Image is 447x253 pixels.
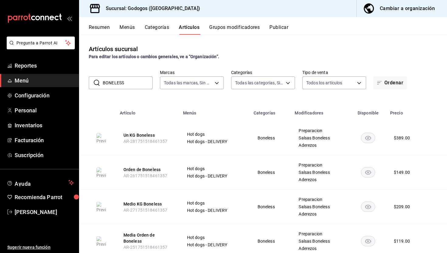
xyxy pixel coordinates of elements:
[299,246,342,251] span: Aderezos
[258,136,284,140] span: Boneless
[16,40,65,46] span: Pregunta a Parrot AI
[361,236,375,246] button: availability-product
[160,70,224,75] label: Marcas
[235,80,284,86] span: Todas las categorías, Sin categoría
[350,101,386,121] th: Disponible
[123,173,168,178] span: AR-261751518461357
[96,133,106,144] img: Preview
[299,239,342,243] span: Salsas Boneless
[187,208,242,213] span: Hot dogs - DELIVERY
[123,167,172,173] button: edit-product-location
[291,101,350,121] th: Modificadores
[15,76,74,85] span: Menú
[299,143,342,147] span: Aderezos
[7,37,75,49] button: Pregunta a Parrot AI
[299,232,342,236] span: Preparacion
[269,24,288,35] button: Publicar
[7,244,74,251] span: Sugerir nueva función
[164,80,213,86] span: Todas las marcas, Sin marca
[101,5,200,12] h3: Sucursal: Godogos ([GEOGRAPHIC_DATA])
[361,167,375,177] button: availability-product
[299,205,342,209] span: Salsas Boneless
[15,121,74,129] span: Inventarios
[15,193,74,201] span: Recomienda Parrot
[187,132,242,136] span: Hot dogs
[179,24,199,35] button: Artículos
[96,236,106,247] img: Preview
[116,101,179,121] th: Artículo
[299,128,342,133] span: Preparacion
[394,169,410,175] div: $ 149.00
[231,70,295,75] label: Categorías
[96,167,106,178] img: Preview
[15,91,74,100] span: Configuración
[299,170,342,174] span: Salsas Boneless
[361,133,375,143] button: availability-product
[299,177,342,182] span: Aderezos
[187,174,242,178] span: Hot dogs - DELIVERY
[123,201,172,207] button: edit-product-location
[302,70,366,75] label: Tipo de venta
[89,24,110,35] button: Resumen
[299,212,342,216] span: Aderezos
[373,76,407,89] button: Ordenar
[123,208,168,213] span: AR-271751518461357
[258,205,284,209] span: Boneless
[89,44,138,54] div: Artículos sucursal
[361,202,375,212] button: availability-product
[15,208,74,216] span: [PERSON_NAME]
[258,239,284,243] span: Boneless
[15,136,74,144] span: Facturación
[15,61,74,70] span: Reportes
[15,179,66,186] span: Ayuda
[187,235,242,240] span: Hot dogs
[299,136,342,140] span: Salsas Boneless
[96,202,106,213] img: Preview
[380,4,435,13] div: Cambiar a organización
[89,54,219,59] strong: Para editar los artículos o cambios generales, ve a “Organización”.
[179,101,250,121] th: Menús
[394,238,410,244] div: $ 119.00
[123,139,168,144] span: AR-281751518461357
[103,77,153,89] input: Buscar artículo
[123,232,172,244] button: edit-product-location
[187,201,242,205] span: Hot dogs
[67,16,72,21] button: open_drawer_menu
[15,151,74,159] span: Suscripción
[394,204,410,210] div: $ 209.00
[145,24,169,35] button: Categorías
[123,132,172,138] button: edit-product-location
[394,135,410,141] div: $ 389.00
[299,163,342,167] span: Preparacion
[123,245,168,250] span: AR-251751518461357
[4,44,75,51] a: Pregunta a Parrot AI
[299,197,342,202] span: Preparacion
[15,106,74,114] span: Personal
[386,101,425,121] th: Precio
[258,170,284,174] span: Boneless
[187,139,242,144] span: Hot dogs - DELIVERY
[120,24,135,35] button: Menús
[89,24,447,35] div: navigation tabs
[209,24,260,35] button: Grupos modificadores
[250,101,291,121] th: Categorías
[187,243,242,247] span: Hot dogs - DELIVERY
[187,167,242,171] span: Hot dogs
[306,80,342,86] span: Todos los artículos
